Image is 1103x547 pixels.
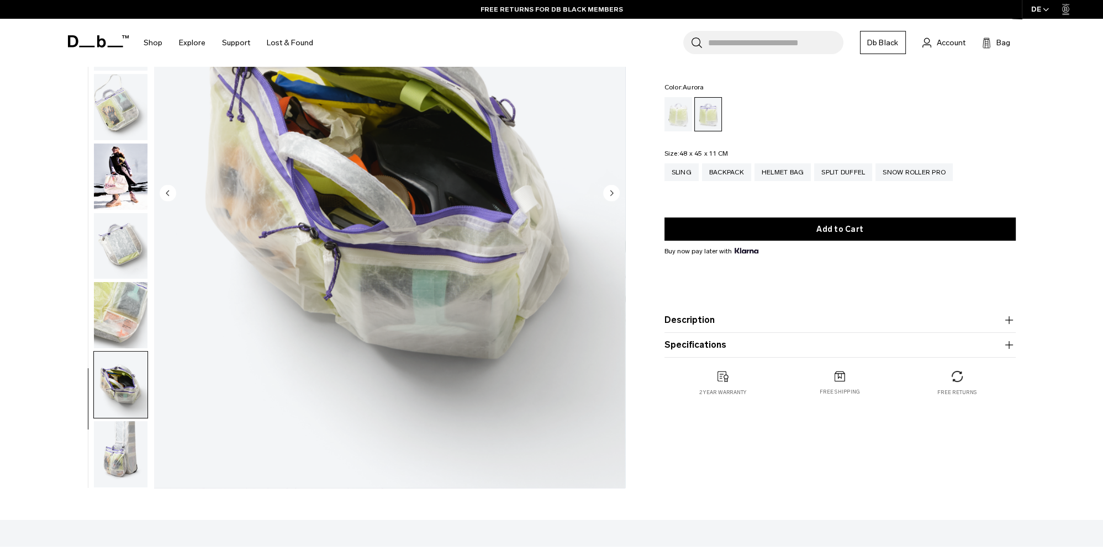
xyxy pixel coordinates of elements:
p: Free returns [937,389,977,396]
a: Sling [664,163,699,181]
button: Specifications [664,338,1016,352]
a: FREE RETURNS FOR DB BLACK MEMBERS [481,4,623,14]
button: Weigh Lighter Helmet Bag 32L Aurora [93,143,148,210]
a: Shop [144,23,162,62]
nav: Main Navigation [135,19,321,67]
a: Account [922,36,965,49]
button: Weigh_Lighter_Helmet_Bag_32L_8.png [93,421,148,488]
legend: Size: [664,150,729,157]
img: Weigh Lighter Helmet Bag 32L Aurora [94,144,147,210]
button: Bag [982,36,1010,49]
button: Weigh_Lighter_Helmet_Bag_32L_6.png [93,282,148,349]
img: Weigh_Lighter_Helmet_Bag_32L_6.png [94,282,147,348]
a: Helmet Bag [754,163,811,181]
a: Backpack [702,163,751,181]
span: Bag [996,37,1010,49]
a: Explore [179,23,205,62]
span: 48 x 45 x 11 CM [679,150,729,157]
img: Weigh_Lighter_Helmet_Bag_32L_5.png [94,213,147,279]
img: Weigh_Lighter_Helmet_Bag_32L_8.png [94,421,147,487]
img: Weigh_Lighter_Helmet_Bag_32L_4.png [94,74,147,140]
span: Account [937,37,965,49]
img: Weigh_Lighter_Helmet_Bag_32L_7.png [94,352,147,418]
a: Db Black [860,31,906,54]
a: Diffusion [664,97,692,131]
button: Weigh_Lighter_Helmet_Bag_32L_7.png [93,351,148,418]
button: Previous slide [160,184,176,203]
p: Free shipping [820,388,860,396]
button: Weigh_Lighter_Helmet_Bag_32L_5.png [93,213,148,280]
p: 2 year warranty [699,389,747,396]
legend: Color: [664,84,704,91]
span: Aurora [683,83,704,91]
button: Add to Cart [664,217,1016,241]
button: Description [664,314,1016,327]
a: Snow Roller Pro [875,163,953,181]
a: Split Duffel [814,163,872,181]
img: {"height" => 20, "alt" => "Klarna"} [735,248,758,253]
button: Weigh_Lighter_Helmet_Bag_32L_4.png [93,73,148,141]
a: Lost & Found [267,23,313,62]
button: Next slide [603,184,620,203]
a: Support [222,23,250,62]
span: Buy now pay later with [664,246,758,256]
a: Aurora [694,97,722,131]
